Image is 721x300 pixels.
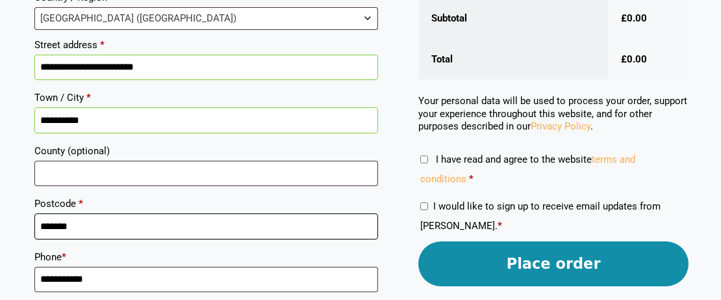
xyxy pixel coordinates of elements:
label: Phone [34,247,378,267]
button: Place order [418,241,689,286]
label: Postcode [34,194,378,213]
a: Privacy Policy [531,120,590,132]
label: Street address [34,35,378,55]
label: Town / City [34,88,378,107]
label: County [34,141,378,161]
bdi: 0.00 [621,12,647,24]
p: Your personal data will be used to process your order, support your experience throughout this we... [418,95,689,133]
input: I would like to sign up to receive email updates from [PERSON_NAME]. [420,202,428,210]
span: £ [621,53,627,65]
input: I have read and agree to the websiteterms and conditions * [420,156,428,163]
abbr: required [469,173,474,185]
span: I have read and agree to the website [420,154,635,185]
span: (optional) [68,145,110,157]
span: United Kingdom (UK) [35,8,377,29]
label: I would like to sign up to receive email updates from [PERSON_NAME]. [420,200,661,232]
bdi: 0.00 [621,53,647,65]
span: £ [621,12,627,24]
span: Country / Region [34,7,378,30]
th: Total [418,39,608,80]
